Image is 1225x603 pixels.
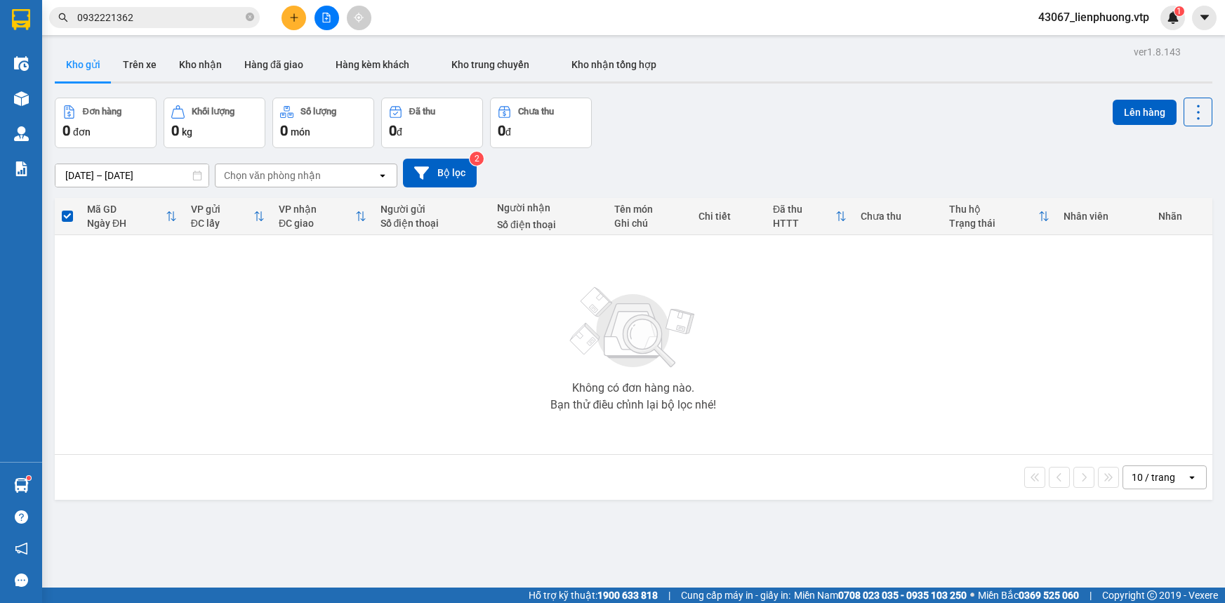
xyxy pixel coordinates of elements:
[191,204,253,215] div: VP gửi
[272,98,374,148] button: Số lượng0món
[1113,100,1177,125] button: Lên hàng
[73,126,91,138] span: đơn
[380,218,484,229] div: Số điện thoại
[838,590,967,601] strong: 0708 023 035 - 0935 103 250
[279,218,355,229] div: ĐC giao
[614,218,684,229] div: Ghi chú
[1147,590,1157,600] span: copyright
[83,107,121,117] div: Đơn hàng
[861,211,934,222] div: Chưa thu
[171,122,179,139] span: 0
[505,126,511,138] span: đ
[77,10,243,25] input: Tìm tên, số ĐT hoặc mã đơn
[571,59,656,70] span: Kho nhận tổng hợp
[668,588,670,603] span: |
[572,383,694,394] div: Không có đơn hàng nào.
[1198,11,1211,24] span: caret-down
[498,122,505,139] span: 0
[377,170,388,181] svg: open
[597,590,658,601] strong: 1900 633 818
[1186,472,1198,483] svg: open
[272,198,373,235] th: Toggle SortBy
[87,204,166,215] div: Mã GD
[347,6,371,30] button: aim
[949,218,1039,229] div: Trạng thái
[1090,588,1092,603] span: |
[112,48,168,81] button: Trên xe
[164,98,265,148] button: Khối lượng0kg
[563,279,703,377] img: svg+xml;base64,PHN2ZyBjbGFzcz0ibGlzdC1wbHVnX19zdmciIHhtbG5zPSJodHRwOi8vd3d3LnczLm9yZy8yMDAwL3N2Zy...
[58,13,68,22] span: search
[766,198,854,235] th: Toggle SortBy
[27,476,31,480] sup: 1
[80,198,184,235] th: Toggle SortBy
[949,204,1039,215] div: Thu hộ
[279,204,355,215] div: VP nhận
[300,107,336,117] div: Số lượng
[192,107,234,117] div: Khối lượng
[182,126,192,138] span: kg
[55,164,208,187] input: Select a date range.
[1132,470,1175,484] div: 10 / trang
[14,126,29,141] img: warehouse-icon
[282,6,306,30] button: plus
[773,204,835,215] div: Đã thu
[970,592,974,598] span: ⚪️
[15,542,28,555] span: notification
[403,159,477,187] button: Bộ lọc
[451,59,529,70] span: Kho trung chuyển
[15,574,28,587] span: message
[87,218,166,229] div: Ngày ĐH
[184,198,272,235] th: Toggle SortBy
[409,107,435,117] div: Đã thu
[381,98,483,148] button: Đã thu0đ
[470,152,484,166] sup: 2
[794,588,967,603] span: Miền Nam
[1019,590,1079,601] strong: 0369 525 060
[55,98,157,148] button: Đơn hàng0đơn
[380,204,484,215] div: Người gửi
[14,161,29,176] img: solution-icon
[978,588,1079,603] span: Miền Bắc
[233,48,314,81] button: Hàng đã giao
[246,11,254,25] span: close-circle
[14,56,29,71] img: warehouse-icon
[550,399,716,411] div: Bạn thử điều chỉnh lại bộ lọc nhé!
[698,211,759,222] div: Chi tiết
[1167,11,1179,24] img: icon-new-feature
[280,122,288,139] span: 0
[681,588,790,603] span: Cung cấp máy in - giấy in:
[614,204,684,215] div: Tên món
[314,6,339,30] button: file-add
[12,9,30,30] img: logo-vxr
[1177,6,1181,16] span: 1
[773,218,835,229] div: HTTT
[322,13,331,22] span: file-add
[246,13,254,21] span: close-circle
[1134,44,1181,60] div: ver 1.8.143
[291,126,310,138] span: món
[354,13,364,22] span: aim
[1158,211,1205,222] div: Nhãn
[529,588,658,603] span: Hỗ trợ kỹ thuật:
[62,122,70,139] span: 0
[497,202,600,213] div: Người nhận
[497,219,600,230] div: Số điện thoại
[490,98,592,148] button: Chưa thu0đ
[168,48,233,81] button: Kho nhận
[14,478,29,493] img: warehouse-icon
[942,198,1057,235] th: Toggle SortBy
[1027,8,1160,26] span: 43067_lienphuong.vtp
[389,122,397,139] span: 0
[336,59,409,70] span: Hàng kèm khách
[224,168,321,183] div: Chọn văn phòng nhận
[191,218,253,229] div: ĐC lấy
[55,48,112,81] button: Kho gửi
[15,510,28,524] span: question-circle
[14,91,29,106] img: warehouse-icon
[1174,6,1184,16] sup: 1
[1064,211,1144,222] div: Nhân viên
[518,107,554,117] div: Chưa thu
[397,126,402,138] span: đ
[1192,6,1217,30] button: caret-down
